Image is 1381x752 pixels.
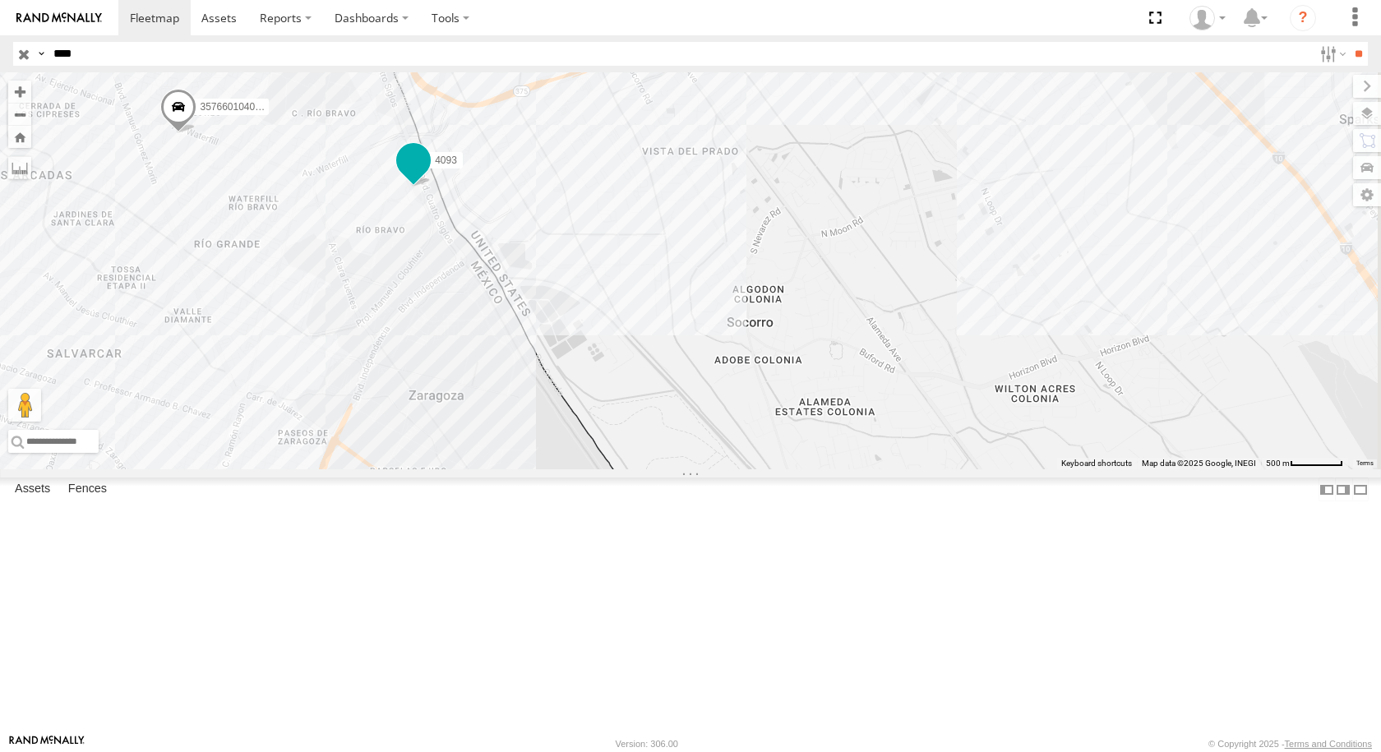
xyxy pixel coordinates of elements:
div: Version: 306.00 [616,739,678,749]
button: Map Scale: 500 m per 61 pixels [1261,458,1348,469]
label: Map Settings [1353,183,1381,206]
label: Search Query [35,42,48,66]
span: 357660104093729 [200,100,282,112]
label: Measure [8,156,31,179]
span: 4093 [435,155,457,166]
a: Visit our Website [9,736,85,752]
div: © Copyright 2025 - [1208,739,1372,749]
button: Keyboard shortcuts [1061,458,1132,469]
button: Zoom out [8,103,31,126]
label: Hide Summary Table [1352,477,1369,501]
label: Dock Summary Table to the Right [1335,477,1351,501]
label: Dock Summary Table to the Left [1319,477,1335,501]
div: MANUEL HERNANDEZ [1184,6,1231,30]
label: Assets [7,478,58,501]
label: Search Filter Options [1314,42,1349,66]
label: Fences [60,478,115,501]
button: Zoom in [8,81,31,103]
button: Zoom Home [8,126,31,148]
button: Drag Pegman onto the map to open Street View [8,389,41,422]
a: Terms and Conditions [1285,739,1372,749]
i: ? [1290,5,1316,31]
span: 500 m [1266,459,1290,468]
img: rand-logo.svg [16,12,102,24]
span: Map data ©2025 Google, INEGI [1142,459,1256,468]
a: Terms (opens in new tab) [1356,460,1374,467]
